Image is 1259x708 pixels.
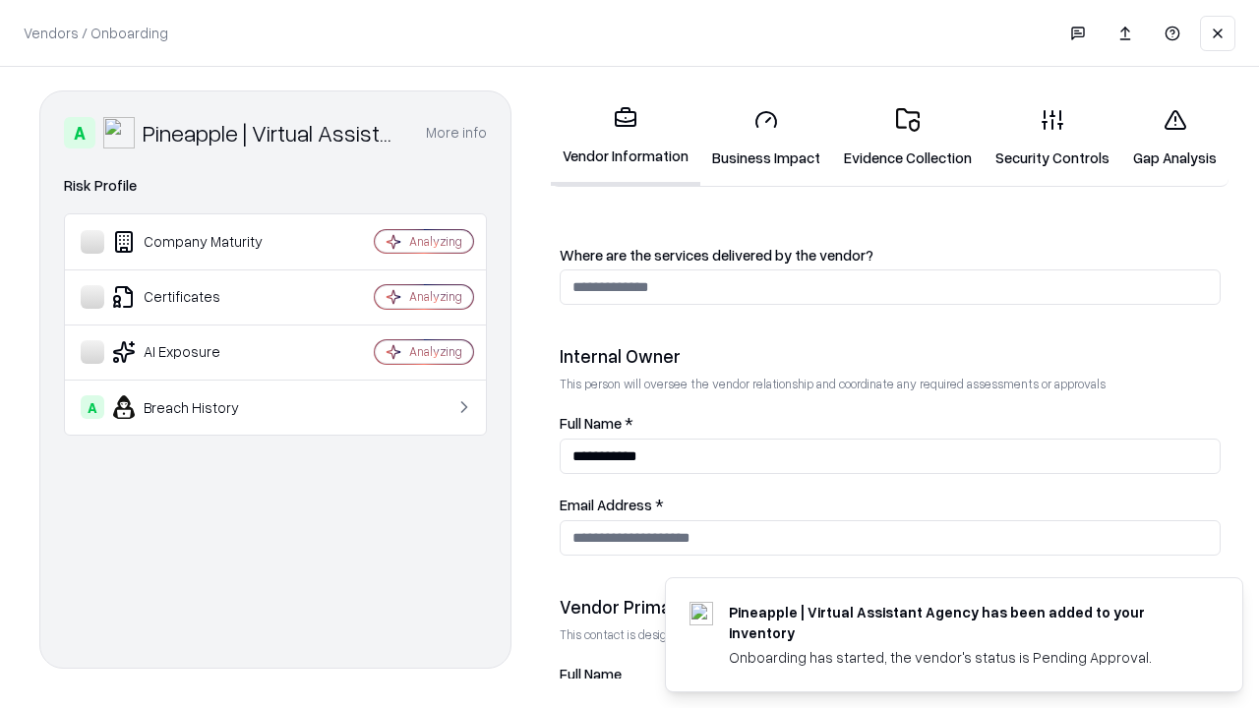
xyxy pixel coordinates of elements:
a: Evidence Collection [832,92,984,184]
label: Email Address * [560,498,1221,512]
p: This person will oversee the vendor relationship and coordinate any required assessments or appro... [560,376,1221,392]
p: This contact is designated to receive the assessment request from Shift [560,626,1221,643]
label: Full Name * [560,416,1221,431]
div: Breach History [81,395,316,419]
div: Certificates [81,285,316,309]
a: Security Controls [984,92,1121,184]
label: Full Name [560,667,1221,681]
div: Company Maturity [81,230,316,254]
div: Onboarding has started, the vendor's status is Pending Approval. [729,647,1195,668]
div: A [64,117,95,148]
a: Vendor Information [551,90,700,186]
div: Pineapple | Virtual Assistant Agency [143,117,402,148]
a: Business Impact [700,92,832,184]
div: Analyzing [409,288,462,305]
img: Pineapple | Virtual Assistant Agency [103,117,135,148]
p: Vendors / Onboarding [24,23,168,43]
div: Internal Owner [560,344,1221,368]
div: Risk Profile [64,174,487,198]
label: Where are the services delivered by the vendor? [560,248,1221,263]
div: Analyzing [409,343,462,360]
a: Gap Analysis [1121,92,1229,184]
div: Pineapple | Virtual Assistant Agency has been added to your inventory [729,602,1195,643]
button: More info [426,115,487,150]
div: Analyzing [409,233,462,250]
img: trypineapple.com [689,602,713,625]
div: Vendor Primary Contact [560,595,1221,619]
div: A [81,395,104,419]
div: AI Exposure [81,340,316,364]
